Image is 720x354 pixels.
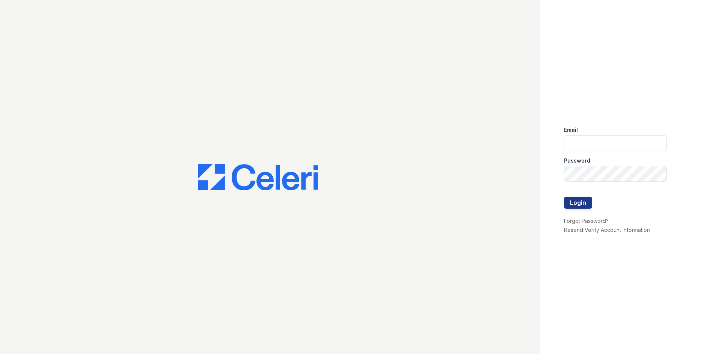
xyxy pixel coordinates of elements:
[564,157,590,164] label: Password
[198,164,318,191] img: CE_Logo_Blue-a8612792a0a2168367f1c8372b55b34899dd931a85d93a1a3d3e32e68fde9ad4.png
[564,218,609,224] a: Forgot Password?
[564,227,650,233] a: Resend Verify Account Information
[564,197,592,209] button: Login
[564,126,578,134] label: Email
